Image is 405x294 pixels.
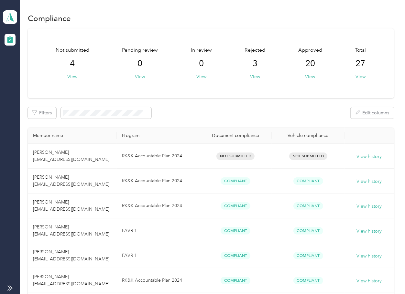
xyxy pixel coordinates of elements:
[33,224,109,237] span: [PERSON_NAME] [EMAIL_ADDRESS][DOMAIN_NAME]
[221,252,250,259] span: Compliant
[216,152,255,160] span: Not Submitted
[293,277,323,284] span: Compliant
[253,58,257,69] span: 3
[117,128,199,144] th: Program
[356,153,382,160] button: View history
[122,47,158,54] span: Pending review
[138,58,143,69] span: 0
[117,144,199,169] td: RK&K Accountable Plan 2024
[293,252,323,259] span: Compliant
[351,107,394,119] button: Edit columns
[28,128,117,144] th: Member name
[305,58,315,69] span: 20
[356,278,382,285] button: View history
[245,47,266,54] span: Rejected
[33,249,109,262] span: [PERSON_NAME] [EMAIL_ADDRESS][DOMAIN_NAME]
[199,58,204,69] span: 0
[196,73,206,80] button: View
[33,199,109,212] span: [PERSON_NAME] [EMAIL_ADDRESS][DOMAIN_NAME]
[191,47,212,54] span: In review
[356,58,366,69] span: 27
[117,218,199,243] td: FAVR 1
[293,202,323,210] span: Compliant
[221,202,250,210] span: Compliant
[28,107,56,119] button: Filters
[135,73,145,80] button: View
[250,73,260,80] button: View
[117,243,199,268] td: FAVR 1
[28,15,71,22] h1: Compliance
[293,177,323,185] span: Compliant
[355,47,366,54] span: Total
[221,277,250,284] span: Compliant
[369,258,405,294] iframe: Everlance-gr Chat Button Frame
[293,227,323,235] span: Compliant
[356,203,382,210] button: View history
[204,133,267,138] div: Document compliance
[277,133,339,138] div: Vehicle compliance
[221,177,250,185] span: Compliant
[356,73,366,80] button: View
[33,174,109,187] span: [PERSON_NAME] [EMAIL_ADDRESS][DOMAIN_NAME]
[33,150,109,162] span: [PERSON_NAME] [EMAIL_ADDRESS][DOMAIN_NAME]
[356,253,382,260] button: View history
[117,169,199,194] td: RK&K Accountable Plan 2024
[298,47,322,54] span: Approved
[33,274,109,287] span: [PERSON_NAME] [EMAIL_ADDRESS][DOMAIN_NAME]
[117,194,199,218] td: RK&K Accountable Plan 2024
[117,268,199,293] td: RK&K Accountable Plan 2024
[356,178,382,185] button: View history
[221,227,250,235] span: Compliant
[289,152,327,160] span: Not Submitted
[356,228,382,235] button: View history
[305,73,315,80] button: View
